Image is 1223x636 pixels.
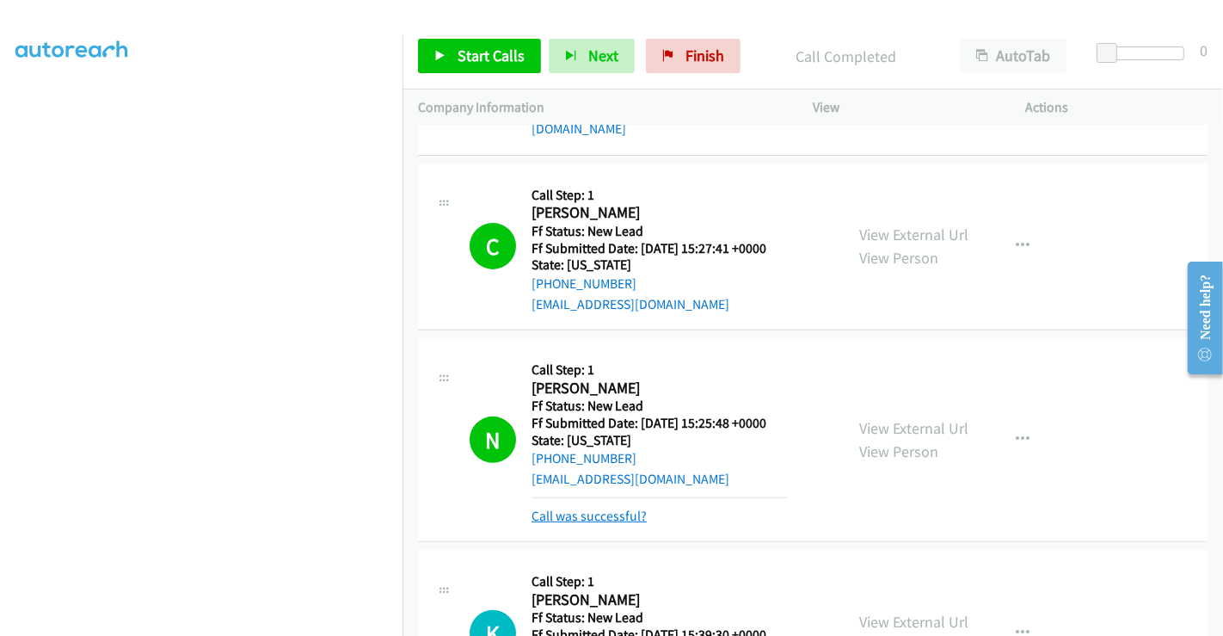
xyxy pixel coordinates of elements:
[532,379,788,398] h2: [PERSON_NAME]
[859,225,968,244] a: View External Url
[588,46,618,65] span: Next
[532,415,788,432] h5: Ff Submitted Date: [DATE] 15:25:48 +0000
[532,471,729,487] a: [EMAIL_ADDRESS][DOMAIN_NAME]
[1200,39,1208,62] div: 0
[549,39,635,73] button: Next
[859,248,938,268] a: View Person
[859,612,968,632] a: View External Url
[418,39,541,73] a: Start Calls
[1026,97,1208,118] p: Actions
[532,203,788,223] h2: [PERSON_NAME]
[532,187,788,204] h5: Call Step: 1
[532,240,788,257] h5: Ff Submitted Date: [DATE] 15:27:41 +0000
[532,432,788,449] h5: State: [US_STATE]
[532,590,766,610] h2: [PERSON_NAME]
[532,508,647,524] a: Call was successful?
[418,97,782,118] p: Company Information
[685,46,724,65] span: Finish
[960,39,1066,73] button: AutoTab
[1174,250,1223,386] iframe: Resource Center
[646,39,741,73] a: Finish
[532,223,788,240] h5: Ff Status: New Lead
[532,256,788,274] h5: State: [US_STATE]
[532,573,766,590] h5: Call Step: 1
[470,417,516,463] h1: N
[458,46,525,65] span: Start Calls
[532,296,729,312] a: [EMAIL_ADDRESS][DOMAIN_NAME]
[859,418,968,438] a: View External Url
[764,45,929,68] p: Call Completed
[859,441,938,461] a: View Person
[813,97,995,118] p: View
[532,450,636,466] a: [PHONE_NUMBER]
[532,398,788,415] h5: Ff Status: New Lead
[532,361,788,379] h5: Call Step: 1
[532,275,636,292] a: [PHONE_NUMBER]
[532,609,766,627] h5: Ff Status: New Lead
[470,223,516,269] h1: C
